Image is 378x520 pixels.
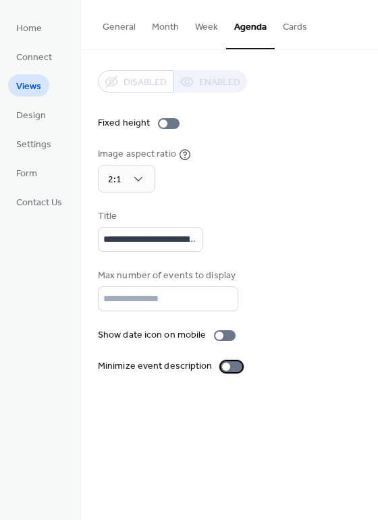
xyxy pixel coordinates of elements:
span: Design [16,109,46,123]
a: Views [8,74,49,97]
div: Max number of events to display [98,269,236,283]
a: Form [8,161,45,184]
a: Connect [8,45,60,68]
span: Contact Us [16,196,62,210]
div: Show date icon on mobile [98,328,206,342]
a: Contact Us [8,190,70,213]
span: Views [16,80,41,94]
span: 2:1 [108,171,122,189]
span: Connect [16,51,52,65]
span: Form [16,167,37,181]
a: Home [8,16,50,38]
div: Image aspect ratio [98,147,176,161]
div: Title [98,209,200,224]
a: Settings [8,132,59,155]
div: Fixed height [98,116,150,130]
div: Minimize event description [98,359,213,373]
span: Settings [16,138,51,152]
span: Home [16,22,42,36]
a: Design [8,103,54,126]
